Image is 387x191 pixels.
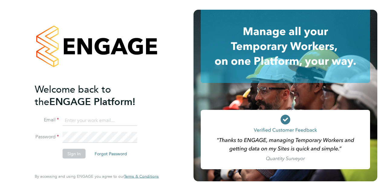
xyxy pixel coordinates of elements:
[90,149,132,158] button: Forgot Password
[63,149,86,158] button: Sign In
[63,115,137,126] input: Enter your work email...
[35,117,59,123] label: Email
[124,174,159,179] a: Terms & Conditions
[35,174,159,179] span: By accessing and using ENGAGE you agree to our
[35,83,153,108] h2: ENGAGE Platform!
[35,83,111,107] span: Welcome back to the
[35,133,59,140] label: Password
